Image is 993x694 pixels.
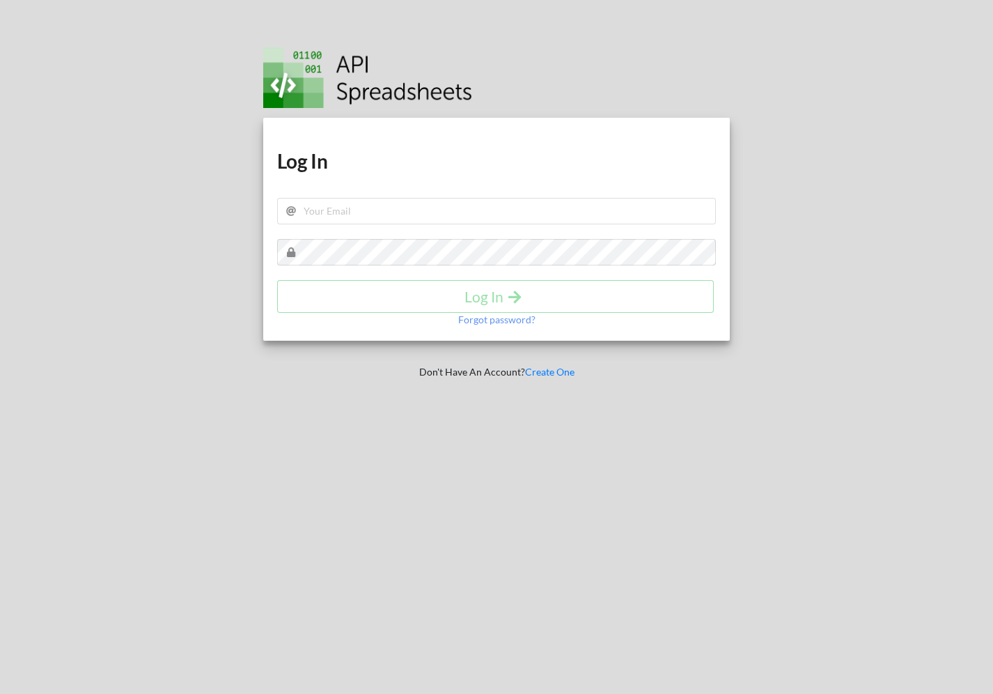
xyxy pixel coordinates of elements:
[263,47,472,108] img: Logo.png
[253,365,740,379] p: Don't Have An Account?
[458,313,535,327] p: Forgot password?
[277,148,716,173] h1: Log In
[525,366,574,378] a: Create One
[277,198,716,224] input: Your Email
